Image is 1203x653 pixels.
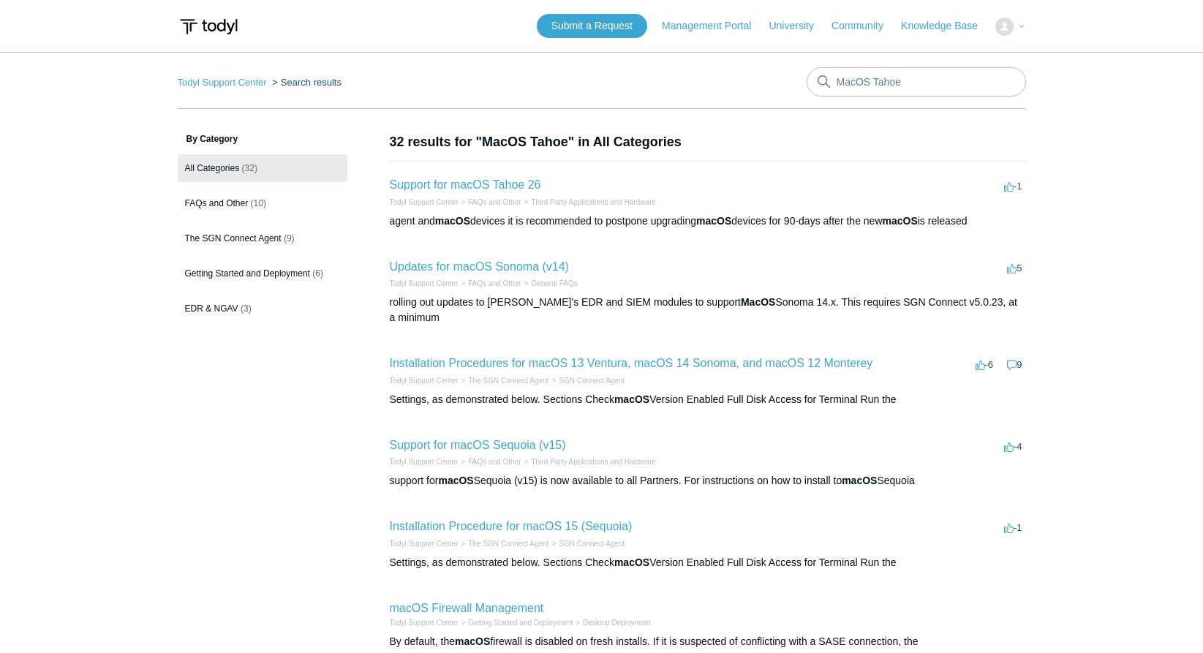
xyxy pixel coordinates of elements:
a: FAQs and Other [468,279,521,287]
div: agent and devices it is recommended to postpone upgrading devices for 90-days after the new is re... [390,214,1026,229]
a: Todyl Support Center [390,279,459,287]
span: (10) [251,198,266,208]
span: -1 [1004,181,1022,192]
input: Search [807,67,1026,97]
img: Todyl Support Center Help Center home page [178,13,240,40]
a: General FAQs [531,279,577,287]
a: Support for macOS Sequoia (v15) [390,439,566,451]
a: Todyl Support Center [390,377,459,385]
a: The SGN Connect Agent [468,540,548,548]
span: The SGN Connect Agent [185,233,282,244]
span: -4 [1004,441,1022,452]
em: macOS [883,215,918,227]
span: (32) [242,163,257,173]
a: Getting Started and Deployment (6) [178,260,347,287]
div: By default, the firewall is disabled on fresh installs. If it is suspected of conflicting with a ... [390,634,1026,649]
span: FAQs and Other [185,198,249,208]
h3: By Category [178,132,347,146]
li: Todyl Support Center [390,197,459,208]
a: The SGN Connect Agent (9) [178,224,347,252]
a: All Categories (32) [178,154,347,182]
em: macOS [614,393,649,405]
li: Todyl Support Center [390,278,459,289]
h1: 32 results for "MacOS Tahoe" in All Categories [390,132,1026,152]
span: 9 [1007,359,1022,370]
li: FAQs and Other [458,278,521,289]
li: The SGN Connect Agent [458,375,548,386]
a: Todyl Support Center [390,540,459,548]
span: (9) [284,233,295,244]
li: Getting Started and Deployment [458,617,573,628]
a: Todyl Support Center [390,458,459,466]
div: support for Sequoia (v15) is now available to all Partners. For instructions on how to install to... [390,473,1026,488]
a: SGN Connect Agent [559,540,625,548]
em: macOS [842,475,877,486]
div: Settings, as demonstrated below. Sections Check Version Enabled Full Disk Access for Terminal Run... [390,392,1026,407]
em: macOS [435,215,470,227]
a: Todyl Support Center [390,619,459,627]
li: Todyl Support Center [390,375,459,386]
span: All Categories [185,163,240,173]
a: Support for macOS Tahoe 26 [390,178,541,191]
em: macOS [696,215,731,227]
a: SGN Connect Agent [559,377,625,385]
em: macOS [438,475,473,486]
span: -6 [976,359,994,370]
a: EDR & NGAV (3) [178,295,347,322]
a: Community [831,18,898,34]
a: Desktop Deployment [583,619,651,627]
span: EDR & NGAV [185,303,238,314]
em: macOS [455,635,490,647]
a: Updates for macOS Sonoma (v14) [390,260,569,273]
span: -1 [1004,522,1022,533]
li: Todyl Support Center [390,617,459,628]
li: General FAQs [521,278,578,289]
span: Getting Started and Deployment [185,268,310,279]
a: Installation Procedure for macOS 15 (Sequoia) [390,520,633,532]
span: 5 [1007,263,1022,273]
li: Todyl Support Center [390,538,459,549]
a: Knowledge Base [901,18,992,34]
li: The SGN Connect Agent [458,538,548,549]
a: Getting Started and Deployment [468,619,573,627]
li: Search results [269,77,342,88]
a: FAQs and Other [468,198,521,206]
a: Management Portal [662,18,766,34]
a: Todyl Support Center [178,77,267,88]
a: Installation Procedures for macOS 13 Ventura, macOS 14 Sonoma, and macOS 12 Monterey [390,357,873,369]
span: (3) [241,303,252,314]
a: FAQs and Other (10) [178,189,347,217]
a: macOS Firewall Management [390,602,544,614]
span: (6) [312,268,323,279]
a: Submit a Request [537,14,647,38]
li: Third Party Applications and Hardware [521,197,656,208]
li: FAQs and Other [458,456,521,467]
em: macOS [614,556,649,568]
a: FAQs and Other [468,458,521,466]
li: SGN Connect Agent [548,538,625,549]
a: Third Party Applications and Hardware [531,458,656,466]
em: MacOS [741,296,775,308]
a: Third Party Applications and Hardware [531,198,656,206]
li: Third Party Applications and Hardware [521,456,656,467]
a: The SGN Connect Agent [468,377,548,385]
li: SGN Connect Agent [548,375,625,386]
li: Desktop Deployment [573,617,651,628]
a: University [769,18,828,34]
li: Todyl Support Center [178,77,270,88]
li: FAQs and Other [458,197,521,208]
div: rolling out updates to [PERSON_NAME]'s EDR and SIEM modules to support Sonoma 14.x. This requires... [390,295,1026,325]
li: Todyl Support Center [390,456,459,467]
a: Todyl Support Center [390,198,459,206]
div: Settings, as demonstrated below. Sections Check Version Enabled Full Disk Access for Terminal Run... [390,555,1026,570]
